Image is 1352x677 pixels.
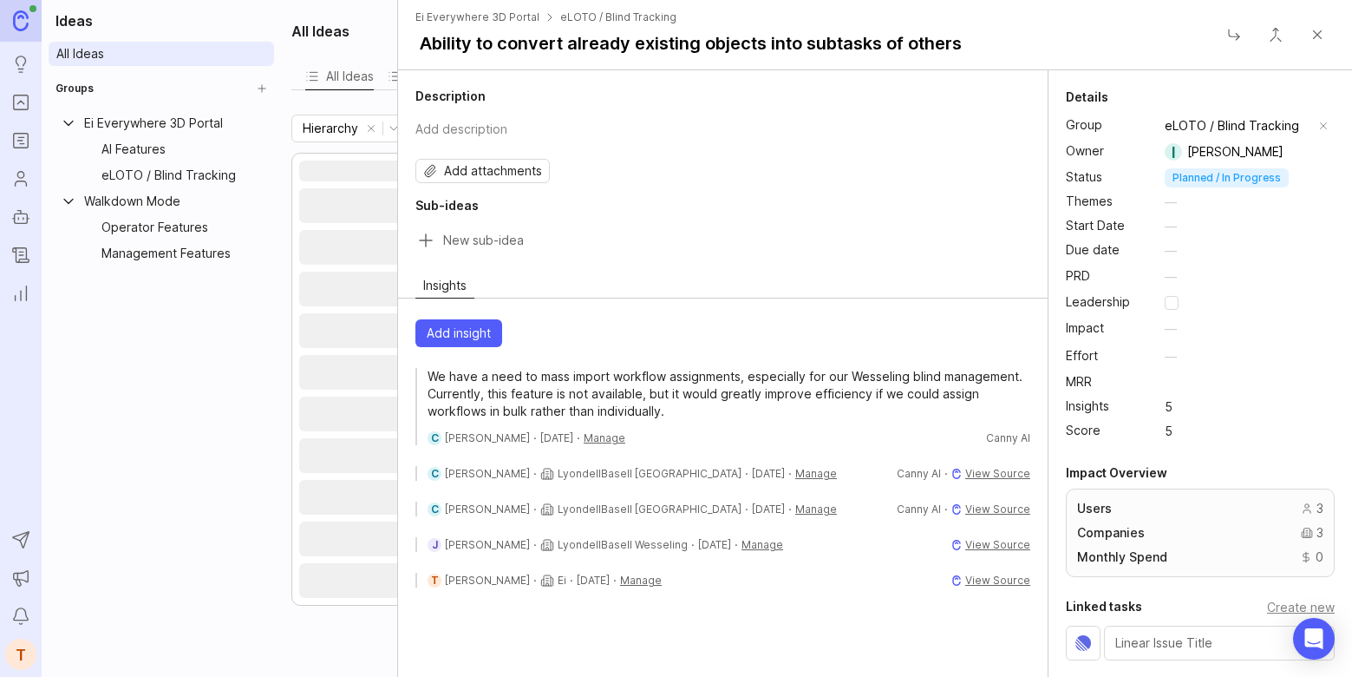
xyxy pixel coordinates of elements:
[741,537,783,552] button: Manage
[788,503,792,516] div: ·
[1165,296,1179,310] input: Leadership
[965,574,1030,588] a: View Source
[1293,618,1335,660] div: Open Intercom Messenger
[445,574,530,588] a: [PERSON_NAME]
[5,163,36,194] a: Users
[84,192,249,211] div: Walkdown Mode
[60,193,77,210] button: Collapse Walkdown Mode
[1066,268,1090,283] span: PRD
[965,574,1030,587] span: View Source
[1077,549,1167,566] span: Monthly Spend
[415,319,502,347] button: Add insight
[965,538,1030,551] span: View Source
[795,466,837,481] button: Manage
[1165,242,1331,260] button: —
[52,163,271,187] a: eLOTO / Blind TrackingGroup settings
[1165,116,1299,135] div: eLOTO / Blind Tracking
[428,368,1030,420] p: We have a need to mass import workflow assignments, especially for our Wesseling blind management...
[101,218,249,237] div: Operator Features
[1165,267,1177,286] div: —
[431,467,439,481] span: C
[1165,193,1177,212] div: —
[540,431,573,444] time: [DATE]
[735,539,738,551] div: ·
[558,467,741,481] a: LyondellBasell [GEOGRAPHIC_DATA]
[1066,218,1125,233] span: Start Date
[965,503,1030,516] a: View Source
[1316,500,1323,517] span: 3
[1066,169,1102,184] span: Status
[558,503,741,516] a: LyondellBasell [GEOGRAPHIC_DATA]
[443,228,1030,253] input: Sub-idea title
[795,502,837,516] button: Manage
[445,503,530,516] span: [PERSON_NAME]
[965,467,1030,481] a: View Source
[944,503,948,516] div: ·
[1066,88,1335,107] h2: Details
[5,562,36,594] button: Announcements
[752,467,785,480] time: [DATE]
[445,431,530,445] a: [PERSON_NAME]
[415,10,1217,24] span: Ei Everywhere 3D Portal eLOTO / Blind Tracking
[305,62,374,89] button: All Ideas
[415,273,474,298] button: Insights
[388,62,428,89] button: List
[1165,347,1177,366] div: —
[1066,398,1109,413] span: Insights
[1066,117,1102,132] span: Group
[1066,143,1104,158] span: Owner
[1066,423,1101,437] span: Score
[52,189,271,214] a: Collapse Walkdown ModeWalkdown ModeGroup settings
[52,111,271,135] a: Collapse Ei Everywhere 3D PortalEi Everywhere 3D PortalGroup settings
[445,431,530,444] span: [PERSON_NAME]
[291,21,349,42] h2: All Ideas
[444,162,542,180] span: Add attachments
[1267,600,1335,615] button: Create task
[52,137,271,161] a: AI FeaturesGroup settings
[558,538,688,552] a: LyondellBasell Wesseling
[303,119,358,138] div: Hierarchy
[5,125,36,156] a: Roadmaps
[1066,374,1092,389] span: MRR
[84,114,249,133] div: Ei Everywhere 3D Portal
[49,10,274,31] h1: Ideas
[533,539,537,551] div: ·
[752,503,785,516] time: [DATE]
[745,503,748,516] div: ·
[558,503,741,516] span: LyondellBasell [GEOGRAPHIC_DATA]
[1066,294,1130,309] span: Leadership
[1172,171,1281,185] span: planned / in progress
[788,468,792,480] div: ·
[620,573,662,588] button: Manage
[570,575,573,587] div: ·
[1066,598,1142,615] h2: Linked tasks
[5,601,36,632] button: Notifications
[1165,142,1331,161] button: I[PERSON_NAME]
[409,112,1030,145] button: description
[445,467,530,481] a: [PERSON_NAME]
[577,574,610,587] time: [DATE]
[445,503,530,516] a: [PERSON_NAME]
[965,503,1030,516] span: View Source
[1300,17,1335,52] button: Close
[1075,635,1091,651] img: Linear
[1165,398,1172,416] span: 5
[1316,524,1323,542] span: 3
[52,215,271,240] div: Operator FeaturesGroup settings
[533,432,537,444] div: ·
[445,538,530,552] a: [PERSON_NAME]
[1066,464,1335,482] h2: Impact Overview
[1316,549,1323,566] span: 0
[613,575,617,587] div: ·
[60,115,77,132] button: Collapse Ei Everywhere 3D Portal
[5,87,36,118] a: Portal
[13,10,29,30] img: Canny Home
[533,503,537,516] div: ·
[1187,142,1283,161] span: [PERSON_NAME]
[1258,17,1293,52] button: Close button
[415,159,550,183] button: Add attachments
[416,274,474,296] span: Insights
[52,241,271,266] div: Management FeaturesGroup settings
[584,431,625,445] button: Manage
